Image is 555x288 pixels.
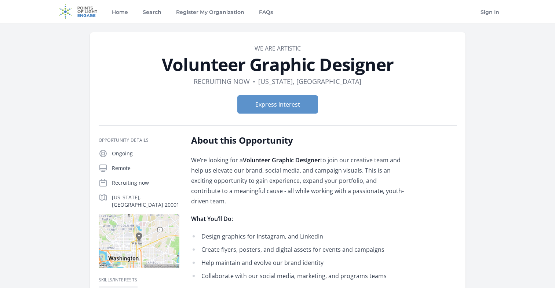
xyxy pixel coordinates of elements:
dd: Recruiting now [194,76,250,86]
h1: Volunteer Graphic Designer [99,56,457,73]
p: [US_STATE], [GEOGRAPHIC_DATA] 20001 [112,194,179,208]
h3: Skills/Interests [99,277,179,283]
li: Collaborate with our social media, marketing, and programs teams [191,271,406,281]
p: Remote [112,165,179,172]
strong: What You’ll Do: [191,215,233,223]
li: Help maintain and evolve our brand identity [191,258,406,268]
li: Design graphics for Instagram, and LinkedIn [191,231,406,241]
button: Express Interest [237,95,318,114]
h2: About this Opportunity [191,134,406,146]
li: Create flyers, posters, and digital assets for events and campaigns [191,244,406,255]
h3: Opportunity Details [99,137,179,143]
dd: [US_STATE], [GEOGRAPHIC_DATA] [258,76,361,86]
div: • [253,76,255,86]
a: We Are Artistic [255,44,301,52]
strong: Volunteer Graphic Designer [243,156,320,164]
p: We’re looking for a to join our creative team and help us elevate our brand, social media, and ca... [191,155,406,206]
img: Map [99,214,179,268]
p: Recruiting now [112,179,179,187]
p: Ongoing [112,150,179,157]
